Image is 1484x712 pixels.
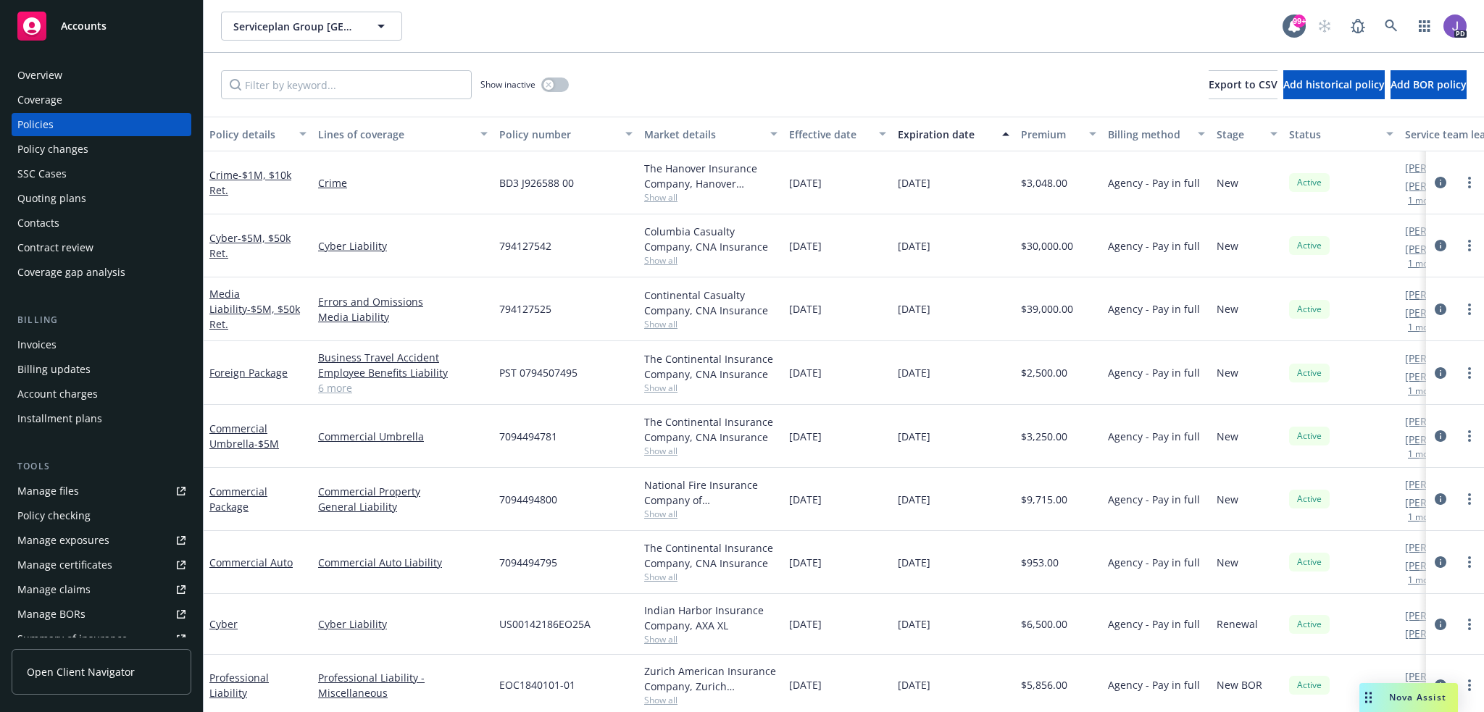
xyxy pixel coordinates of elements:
span: Active [1295,367,1324,380]
button: Policy details [204,117,312,151]
button: 1 more [1408,259,1437,268]
span: Open Client Navigator [27,664,135,679]
button: Stage [1211,117,1283,151]
div: Installment plans [17,407,102,430]
a: Search [1377,12,1406,41]
span: Export to CSV [1209,78,1277,91]
a: circleInformation [1432,237,1449,254]
span: Agency - Pay in full [1108,175,1200,190]
a: Crime [318,175,488,190]
button: 1 more [1408,196,1437,205]
div: Continental Casualty Company, CNA Insurance [644,288,778,318]
div: The Continental Insurance Company, CNA Insurance [644,414,778,445]
span: New [1217,555,1238,570]
div: The Continental Insurance Company, CNA Insurance [644,351,778,382]
span: New [1217,175,1238,190]
span: - $1M, $10k Ret. [209,168,291,197]
a: more [1461,427,1478,445]
span: Renewal [1217,616,1258,632]
a: Accounts [12,6,191,46]
a: Manage claims [12,578,191,601]
a: circleInformation [1432,427,1449,445]
button: Expiration date [892,117,1015,151]
span: Active [1295,176,1324,189]
div: Manage exposures [17,529,109,552]
a: Report a Bug [1343,12,1372,41]
a: Start snowing [1310,12,1339,41]
span: Show all [644,508,778,520]
img: photo [1443,14,1467,38]
a: Media Liability [318,309,488,324]
span: PST 0794507495 [499,365,578,380]
a: Account charges [12,382,191,406]
span: Agency - Pay in full [1108,238,1200,254]
a: Errors and Omissions [318,294,488,309]
a: Commercial Package [209,485,267,514]
span: US00142186EO25A [499,616,591,632]
span: $39,000.00 [1021,301,1073,317]
span: Show all [644,318,778,330]
span: New [1217,365,1238,380]
div: Coverage gap analysis [17,261,125,284]
span: $5,856.00 [1021,677,1067,692]
span: 7094494795 [499,555,557,570]
span: New [1217,301,1238,317]
div: Coverage [17,88,62,112]
span: [DATE] [898,616,930,632]
div: Manage BORs [17,603,86,626]
span: 7094494781 [499,429,557,444]
span: Active [1295,493,1324,506]
span: Active [1295,618,1324,631]
span: - $5M, $50k Ret. [209,302,300,331]
span: [DATE] [789,555,822,570]
a: circleInformation [1432,616,1449,633]
a: circleInformation [1432,301,1449,318]
span: BD3 J926588 00 [499,175,574,190]
div: Manage files [17,479,79,503]
a: Commercial Umbrella [318,429,488,444]
span: - $5M, $50k Ret. [209,231,291,260]
a: Employee Benefits Liability [318,365,488,380]
span: - $5M [254,437,279,451]
a: more [1461,237,1478,254]
a: General Liability [318,499,488,514]
a: Policy changes [12,138,191,161]
span: [DATE] [898,492,930,507]
a: Contract review [12,236,191,259]
span: $3,048.00 [1021,175,1067,190]
span: $2,500.00 [1021,365,1067,380]
span: Agency - Pay in full [1108,492,1200,507]
a: Professional Liability - Miscellaneous [318,670,488,700]
span: Agency - Pay in full [1108,677,1200,692]
div: Policy changes [17,138,88,161]
div: Manage certificates [17,553,112,577]
a: circleInformation [1432,490,1449,508]
button: 1 more [1408,387,1437,395]
span: New BOR [1217,677,1262,692]
button: Status [1283,117,1399,151]
div: Invoices [17,333,57,356]
a: Invoices [12,333,191,356]
button: Add historical policy [1283,70,1385,99]
a: more [1461,677,1478,694]
span: Active [1295,239,1324,252]
span: [DATE] [789,238,822,254]
a: more [1461,616,1478,633]
div: Effective date [789,127,870,142]
span: Agency - Pay in full [1108,301,1200,317]
a: Manage exposures [12,529,191,552]
span: Agency - Pay in full [1108,616,1200,632]
button: Billing method [1102,117,1211,151]
span: 794127542 [499,238,551,254]
span: Show inactive [480,78,535,91]
button: 1 more [1408,450,1437,458]
span: [DATE] [898,555,930,570]
a: Summary of insurance [12,627,191,650]
span: Show all [644,254,778,267]
span: [DATE] [898,365,930,380]
a: circleInformation [1432,174,1449,191]
div: National Fire Insurance Company of [GEOGRAPHIC_DATA], CNA Insurance [644,477,778,508]
button: Nova Assist [1359,683,1458,712]
div: Premium [1021,127,1080,142]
